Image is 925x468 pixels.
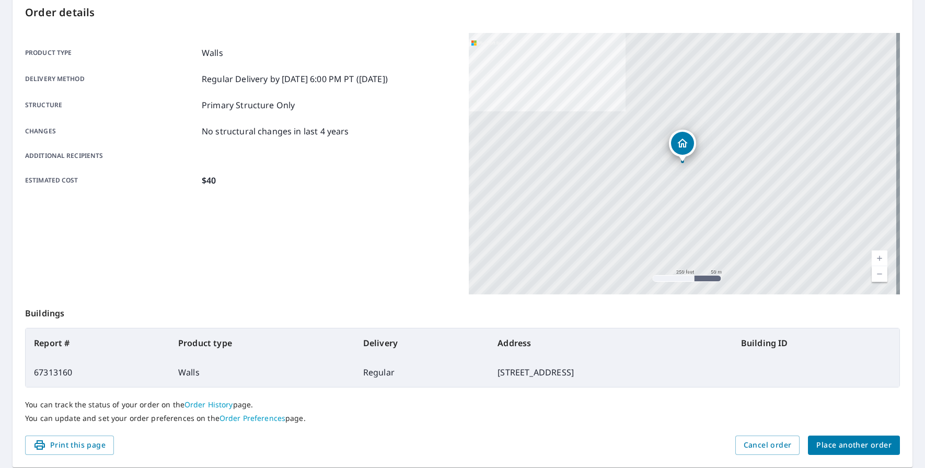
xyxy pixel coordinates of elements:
td: Walls [170,358,355,387]
td: Regular [355,358,490,387]
button: Place another order [808,436,900,455]
td: 67313160 [26,358,170,387]
p: You can track the status of your order on the page. [25,400,900,409]
th: Product type [170,328,355,358]
span: Place another order [816,439,892,452]
span: Cancel order [744,439,792,452]
p: Changes [25,125,198,138]
p: Delivery method [25,73,198,85]
th: Building ID [733,328,899,358]
p: Walls [202,47,223,59]
a: Order History [184,399,233,409]
p: You can update and set your order preferences on the page. [25,414,900,423]
p: No structural changes in last 4 years [202,125,349,138]
p: Regular Delivery by [DATE] 6:00 PM PT ([DATE]) [202,73,388,85]
div: Dropped pin, building 1, Residential property, 182 Steeplechase Cir Waxhaw, NC 28173 [669,130,696,162]
a: Current Level 17, Zoom Out [872,266,887,282]
p: $40 [202,174,216,187]
th: Report # [26,328,170,358]
th: Delivery [355,328,490,358]
p: Product type [25,47,198,59]
a: Current Level 17, Zoom In [872,250,887,266]
td: [STREET_ADDRESS] [489,358,732,387]
a: Order Preferences [219,413,285,423]
button: Print this page [25,436,114,455]
p: Primary Structure Only [202,99,295,111]
button: Cancel order [735,436,800,455]
p: Order details [25,5,900,20]
p: Additional recipients [25,151,198,161]
p: Buildings [25,294,900,328]
p: Estimated cost [25,174,198,187]
span: Print this page [33,439,106,452]
th: Address [489,328,732,358]
p: Structure [25,99,198,111]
